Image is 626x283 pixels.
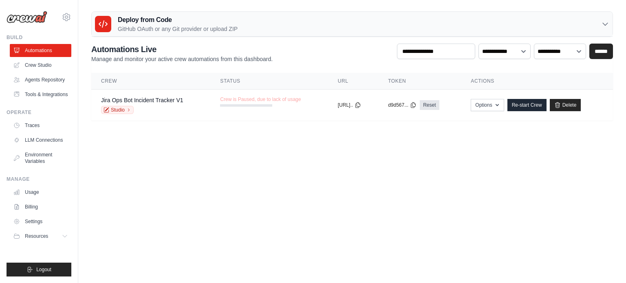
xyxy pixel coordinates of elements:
[101,97,183,103] a: Jira Ops Bot Incident Tracker V1
[220,96,301,103] span: Crew is Paused, due to lack of usage
[36,266,51,273] span: Logout
[91,44,273,55] h2: Automations Live
[507,99,547,111] a: Re-start Crew
[10,119,71,132] a: Traces
[7,34,71,41] div: Build
[388,102,417,108] button: d9d567...
[10,230,71,243] button: Resources
[101,106,134,114] a: Studio
[550,99,581,111] a: Delete
[7,263,71,276] button: Logout
[10,186,71,199] a: Usage
[10,200,71,213] a: Billing
[10,88,71,101] a: Tools & Integrations
[10,215,71,228] a: Settings
[10,59,71,72] a: Crew Studio
[328,73,378,90] th: URL
[378,73,461,90] th: Token
[25,233,48,239] span: Resources
[420,100,439,110] a: Reset
[7,176,71,182] div: Manage
[10,134,71,147] a: LLM Connections
[210,73,328,90] th: Status
[91,55,273,63] p: Manage and monitor your active crew automations from this dashboard.
[10,148,71,168] a: Environment Variables
[471,99,504,111] button: Options
[91,73,210,90] th: Crew
[7,109,71,116] div: Operate
[7,11,47,23] img: Logo
[10,44,71,57] a: Automations
[461,73,613,90] th: Actions
[10,73,71,86] a: Agents Repository
[118,15,238,25] h3: Deploy from Code
[118,25,238,33] p: GitHub OAuth or any Git provider or upload ZIP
